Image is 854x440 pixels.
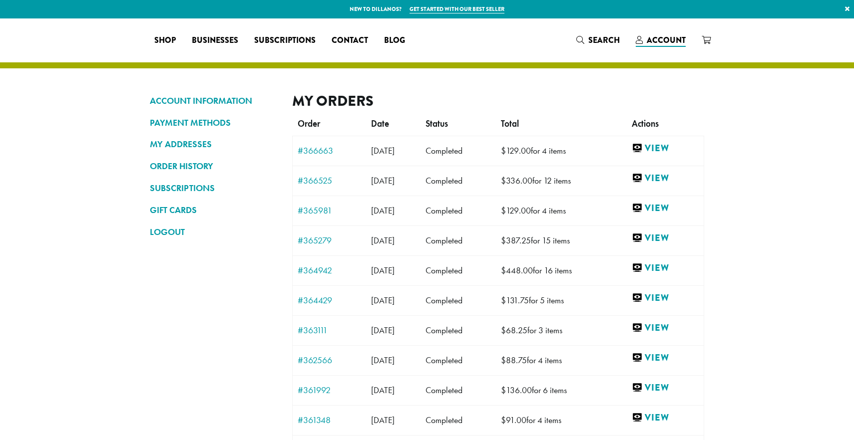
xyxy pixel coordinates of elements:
[371,355,395,366] span: [DATE]
[421,196,496,225] td: Completed
[254,34,316,47] span: Subscriptions
[496,255,627,285] td: for 16 items
[421,315,496,345] td: Completed
[150,158,277,175] a: ORDER HISTORY
[647,34,686,46] span: Account
[410,5,504,13] a: Get started with our best seller
[332,34,368,47] span: Contact
[371,205,395,216] span: [DATE]
[421,166,496,196] td: Completed
[501,415,506,426] span: $
[632,352,699,364] a: View
[501,235,506,246] span: $
[298,416,361,425] a: #361348
[298,236,361,245] a: #365279
[146,32,184,48] a: Shop
[371,175,395,186] span: [DATE]
[501,325,506,336] span: $
[150,223,277,240] a: LOGOUT
[192,34,238,47] span: Businesses
[501,145,506,156] span: $
[496,345,627,375] td: for 4 items
[632,172,699,185] a: View
[371,295,395,306] span: [DATE]
[568,32,628,48] a: Search
[150,114,277,131] a: PAYMENT METHODS
[426,118,448,129] span: Status
[496,136,627,166] td: for 4 items
[501,265,506,276] span: $
[501,385,506,396] span: $
[298,296,361,305] a: #364429
[154,34,176,47] span: Shop
[298,356,361,365] a: #362566
[496,315,627,345] td: for 3 items
[150,92,277,109] a: ACCOUNT INFORMATION
[632,292,699,304] a: View
[298,118,320,129] span: Order
[371,415,395,426] span: [DATE]
[298,326,361,335] a: #363111
[292,92,704,110] h2: My Orders
[501,295,506,306] span: $
[588,34,620,46] span: Search
[150,136,277,153] a: MY ADDRESSES
[501,295,529,306] span: 131.75
[421,375,496,405] td: Completed
[501,355,506,366] span: $
[501,385,532,396] span: 136.00
[384,34,405,47] span: Blog
[496,196,627,225] td: for 4 items
[632,412,699,424] a: View
[501,265,533,276] span: 448.00
[501,205,531,216] span: 129.00
[496,375,627,405] td: for 6 items
[632,118,659,129] span: Actions
[501,355,527,366] span: 88.75
[501,415,526,426] span: 91.00
[632,202,699,215] a: View
[501,175,532,186] span: 336.00
[371,385,395,396] span: [DATE]
[371,118,389,129] span: Date
[371,145,395,156] span: [DATE]
[298,176,361,185] a: #366525
[496,405,627,435] td: for 4 items
[421,285,496,315] td: Completed
[632,232,699,244] a: View
[501,205,506,216] span: $
[632,322,699,334] a: View
[501,325,527,336] span: 68.25
[150,202,277,219] a: GIFT CARDS
[298,266,361,275] a: #364942
[632,262,699,274] a: View
[298,146,361,155] a: #366663
[371,325,395,336] span: [DATE]
[421,405,496,435] td: Completed
[501,235,531,246] span: 387.25
[371,235,395,246] span: [DATE]
[421,225,496,255] td: Completed
[501,118,519,129] span: Total
[150,180,277,197] a: SUBSCRIPTIONS
[632,142,699,155] a: View
[496,225,627,255] td: for 15 items
[421,255,496,285] td: Completed
[298,386,361,395] a: #361992
[501,145,531,156] span: 129.00
[496,285,627,315] td: for 5 items
[298,206,361,215] a: #365981
[496,166,627,196] td: for 12 items
[421,136,496,166] td: Completed
[501,175,506,186] span: $
[632,382,699,394] a: View
[371,265,395,276] span: [DATE]
[421,345,496,375] td: Completed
